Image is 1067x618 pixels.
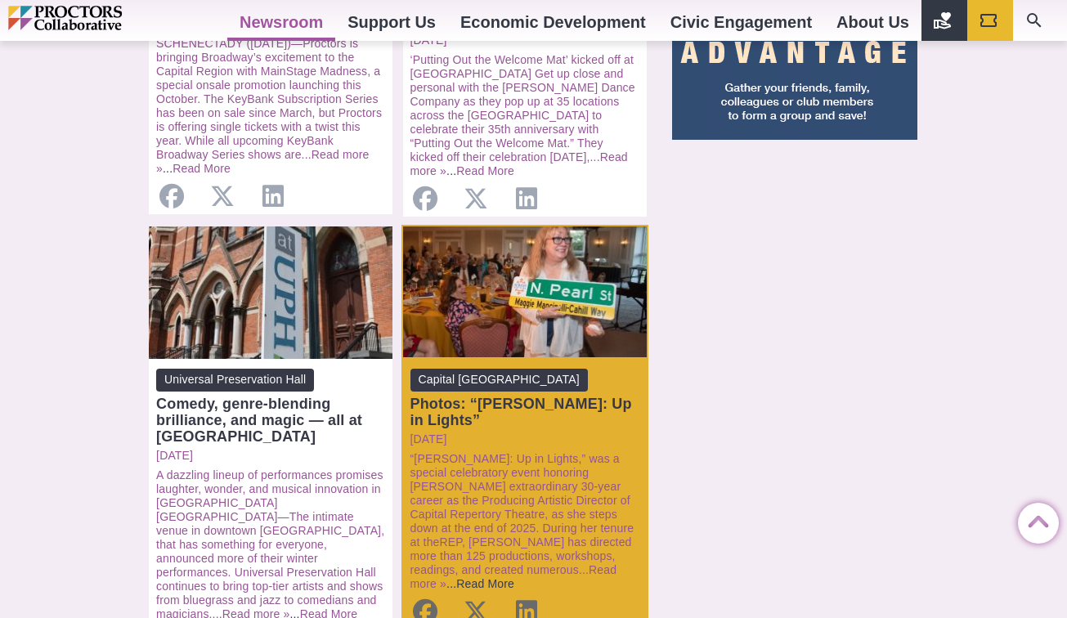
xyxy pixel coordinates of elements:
a: Read More [456,577,514,590]
a: Read more » [410,563,617,590]
a: Capital [GEOGRAPHIC_DATA] Photos: “[PERSON_NAME]: Up in Lights” [410,369,639,428]
p: ... [410,452,639,591]
a: Back to Top [1018,504,1051,536]
div: Comedy, genre-blending brilliance, and magic — all at [GEOGRAPHIC_DATA] [156,396,385,445]
span: Universal Preservation Hall [156,369,314,391]
span: Capital [GEOGRAPHIC_DATA] [410,369,588,391]
a: Read More [456,164,514,177]
a: Read more » [156,148,369,175]
a: Read More [173,162,231,175]
a: Universal Preservation Hall Comedy, genre-blending brilliance, and magic — all at [GEOGRAPHIC_DATA] [156,369,385,444]
a: SCHENECTADY ([DATE])—Proctors is bringing Broadway’s excitement to the Capital Region with MainSt... [156,37,382,161]
img: Proctors logo [8,6,192,30]
p: ... [156,37,385,176]
a: “[PERSON_NAME]: Up in Lights,” was a special celebratory event honoring [PERSON_NAME] extraordina... [410,452,634,576]
a: [DATE] [410,432,639,446]
a: [DATE] [156,449,385,463]
p: ... [410,53,639,178]
div: Photos: “[PERSON_NAME]: Up in Lights” [410,396,639,428]
a: ‘Putting Out the Welcome Mat’ kicked off at [GEOGRAPHIC_DATA] Get up close and personal with the ... [410,53,635,163]
a: Read more » [410,150,628,177]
